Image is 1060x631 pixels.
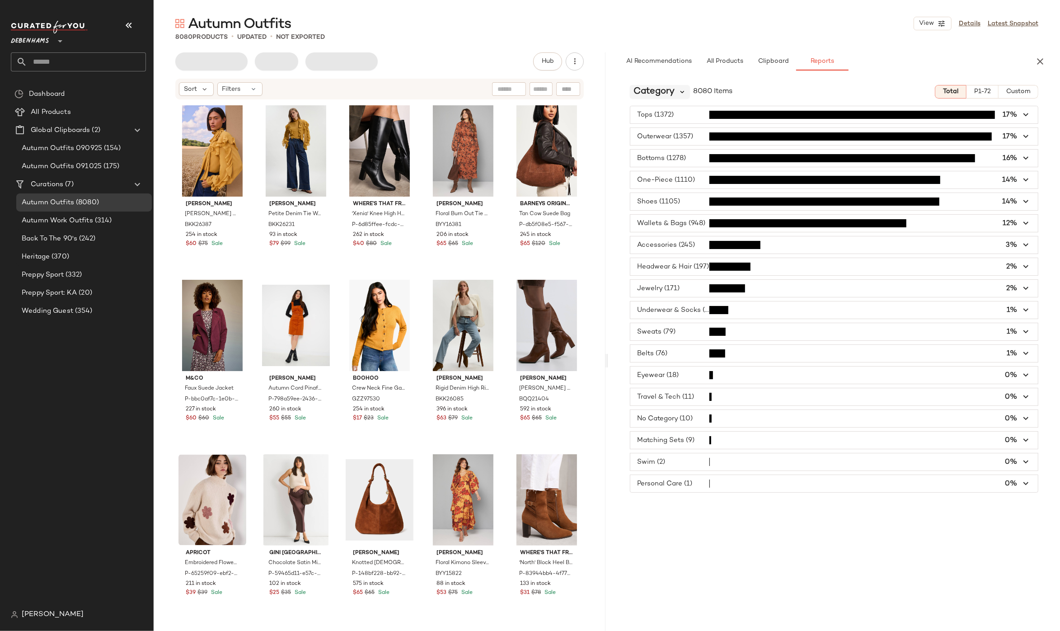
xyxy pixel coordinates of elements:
[353,580,384,588] span: 575 in stock
[630,128,1038,145] button: Outerwear (1357)17%
[186,405,216,414] span: 227 in stock
[630,323,1038,340] button: Sweats (79)1%
[346,105,413,197] img: m5059283446826_black_xl
[520,231,551,239] span: 245 in stock
[269,414,279,423] span: $55
[429,105,497,197] img: byy16381_burnt%20orange_xl
[436,570,462,578] span: BYY15822
[436,589,446,597] span: $53
[943,88,958,95] span: Total
[93,216,112,226] span: (314)
[185,396,238,404] span: P-bbc0af7c-1e0b-4f55-a62e-2722f2ccbf92
[376,590,389,596] span: Sale
[520,200,573,208] span: Barneys Originals
[429,280,497,371] img: bkk26085_light%20blue_xl
[547,241,560,247] span: Sale
[269,240,279,248] span: $79
[74,198,99,208] span: (8080)
[186,231,217,239] span: 254 in stock
[436,559,489,567] span: Floral Kimono Sleeve Tiered Maxi Dress
[520,405,551,414] span: 592 in stock
[519,385,572,393] span: [PERSON_NAME] Leather Square Toe High Heel Knee Boots
[448,240,458,248] span: $65
[293,415,306,421] span: Sale
[436,200,490,208] span: [PERSON_NAME]
[352,385,405,393] span: Crew Neck Fine Gauge Micro Cardigan
[436,240,446,248] span: $65
[185,385,234,393] span: Faux Suede Jacket
[281,240,291,248] span: $99
[436,375,490,383] span: [PERSON_NAME]
[175,33,228,42] div: Products
[630,367,1038,384] button: Eyewear (18)0%
[22,216,93,226] span: Autumn Work Outfits
[436,580,465,588] span: 88 in stock
[22,198,74,208] span: Autumn Outfits
[268,559,322,567] span: Chocolate Satin Midi Skirt
[959,19,980,28] a: Details
[531,589,541,597] span: $78
[630,150,1038,167] button: Bottoms (1278)16%
[353,549,406,557] span: [PERSON_NAME]
[353,414,362,423] span: $17
[630,432,1038,449] button: Matching Sets (9)0%
[436,549,490,557] span: [PERSON_NAME]
[269,580,301,588] span: 102 in stock
[532,414,542,423] span: $65
[102,161,120,172] span: (175)
[519,210,570,218] span: Tan Cow Suede Bag
[50,252,69,262] span: (370)
[268,396,322,404] span: P-798a59ee-2436-4cd5-9145-ae85f5576cda
[186,414,197,423] span: $60
[22,234,77,244] span: Back To The 90's
[513,105,581,197] img: m5056656715336_tan_xl
[706,58,743,65] span: All Products
[281,589,291,597] span: $35
[364,414,374,423] span: $23
[353,375,406,383] span: boohoo
[513,280,581,371] img: bqq21404_dark%20tan_xl
[11,21,88,33] img: cfy_white_logo.C9jOOHJF.svg
[519,396,549,404] span: BQQ21404
[175,34,192,41] span: 8080
[460,241,473,247] span: Sale
[630,258,1038,275] button: Headwear & Hair (197)2%
[209,590,222,596] span: Sale
[262,454,330,546] img: m5494115044120_chocolate_xl
[346,280,413,371] img: gzz97530_mustard_xl
[175,19,184,28] img: svg%3e
[543,590,556,596] span: Sale
[268,570,322,578] span: P-59465d11-e57c-481d-a755-f53b3788605f
[14,89,23,99] img: svg%3e
[999,85,1038,99] button: Custom
[281,414,291,423] span: $55
[519,559,572,567] span: 'North' Block Heel Boot With Buckle Detail
[262,280,330,371] img: m5059953335306_orange_xl
[626,58,692,65] span: AI Recommendations
[352,221,405,229] span: P-6d85ffee-fcdc-4812-abab-517522b22222
[269,549,323,557] span: Gini [GEOGRAPHIC_DATA]
[268,385,322,393] span: Autumn Cord Pinafore
[429,454,497,546] img: byy15822_mustard_xl
[11,611,18,618] img: svg%3e
[178,105,246,197] img: bkk26387_ochre_xl
[353,589,363,597] span: $65
[292,241,305,247] span: Sale
[630,301,1038,319] button: Underwear & Socks (91)1%
[185,559,238,567] span: Embroidered Flower Chunky Knit Jumper
[353,240,364,248] span: $40
[630,171,1038,188] button: One-Piece (1110)14%
[269,200,323,208] span: [PERSON_NAME]
[520,549,573,557] span: Where's That From
[520,414,530,423] span: $65
[22,252,50,262] span: Heritage
[353,405,385,414] span: 254 in stock
[31,179,63,190] span: Curations
[346,454,413,546] img: m5059953175599_tan_xl
[186,375,239,383] span: M&Co
[630,215,1038,232] button: Wallets & Bags (948)12%
[519,570,572,578] span: P-83944bb4-4f77-4a12-b76c-9af7ba675eb5
[630,345,1038,362] button: Belts (76)1%
[630,388,1038,405] button: Travel & Tech (11)0%
[436,405,468,414] span: 396 in stock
